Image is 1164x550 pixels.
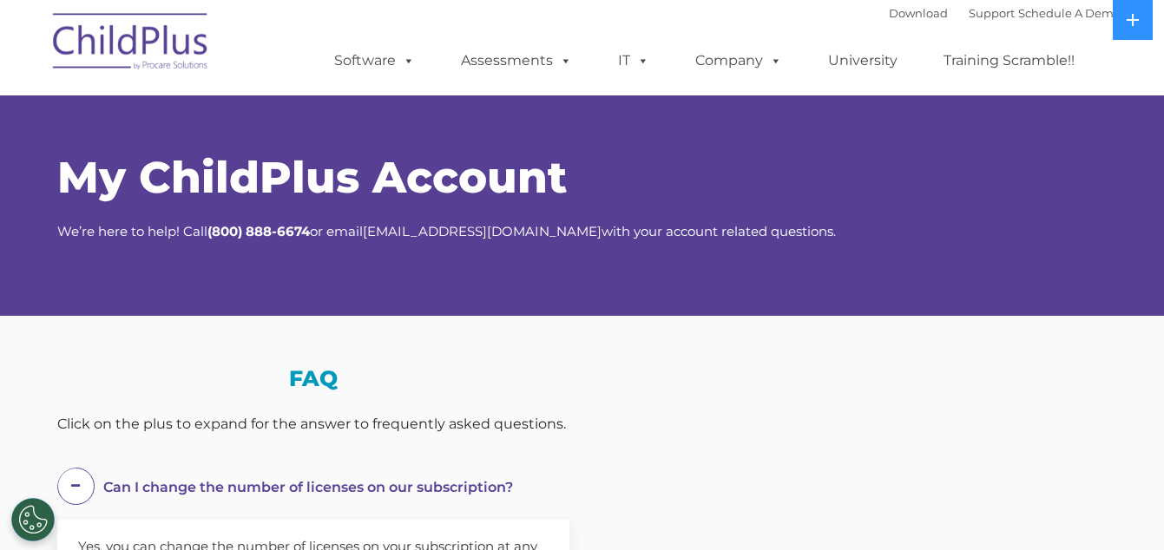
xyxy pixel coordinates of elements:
[811,43,915,78] a: University
[317,43,432,78] a: Software
[444,43,589,78] a: Assessments
[889,6,948,20] a: Download
[969,6,1015,20] a: Support
[601,43,667,78] a: IT
[889,6,1121,20] font: |
[926,43,1092,78] a: Training Scramble!!
[44,1,218,88] img: ChildPlus by Procare Solutions
[678,43,799,78] a: Company
[103,479,513,495] span: Can I change the number of licenses on our subscription?
[57,411,569,437] div: Click on the plus to expand for the answer to frequently asked questions.
[57,368,569,390] h3: FAQ
[207,223,212,239] strong: (
[1018,6,1121,20] a: Schedule A Demo
[212,223,310,239] strong: 800) 888-6674
[363,223,602,239] a: [EMAIL_ADDRESS][DOMAIN_NAME]
[57,151,567,204] span: My ChildPlus Account
[11,498,55,541] button: Cookies Settings
[57,223,836,239] span: We’re here to help! Call or email with your account related questions.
